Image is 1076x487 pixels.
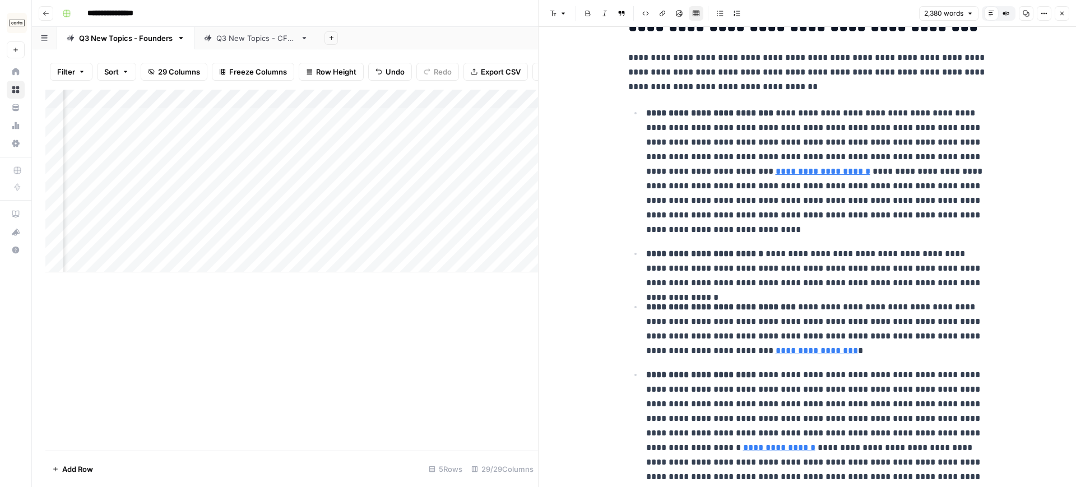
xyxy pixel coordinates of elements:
img: Carta Logo [7,13,27,33]
a: Home [7,63,25,81]
div: 29/29 Columns [467,460,538,478]
button: What's new? [7,223,25,241]
span: Redo [434,66,452,77]
button: Export CSV [463,63,528,81]
span: Sort [104,66,119,77]
button: Sort [97,63,136,81]
a: Q3 New Topics - Founders [57,27,194,49]
a: Your Data [7,99,25,117]
div: What's new? [7,224,24,240]
span: 29 Columns [158,66,200,77]
div: 5 Rows [424,460,467,478]
span: Undo [386,66,405,77]
a: Settings [7,134,25,152]
button: Workspace: Carta [7,9,25,37]
button: Undo [368,63,412,81]
div: Q3 New Topics - Founders [79,33,173,44]
span: Add Row [62,463,93,475]
span: 2,380 words [924,8,963,18]
a: AirOps Academy [7,205,25,223]
button: Freeze Columns [212,63,294,81]
button: Add Row [45,460,100,478]
button: Redo [416,63,459,81]
button: Row Height [299,63,364,81]
span: Freeze Columns [229,66,287,77]
button: 29 Columns [141,63,207,81]
span: Export CSV [481,66,521,77]
button: 2,380 words [919,6,978,21]
div: Q3 New Topics - CFOs [216,33,296,44]
a: Q3 New Topics - CFOs [194,27,318,49]
button: Help + Support [7,241,25,259]
a: Browse [7,81,25,99]
button: Filter [50,63,92,81]
a: Usage [7,117,25,134]
span: Row Height [316,66,356,77]
span: Filter [57,66,75,77]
